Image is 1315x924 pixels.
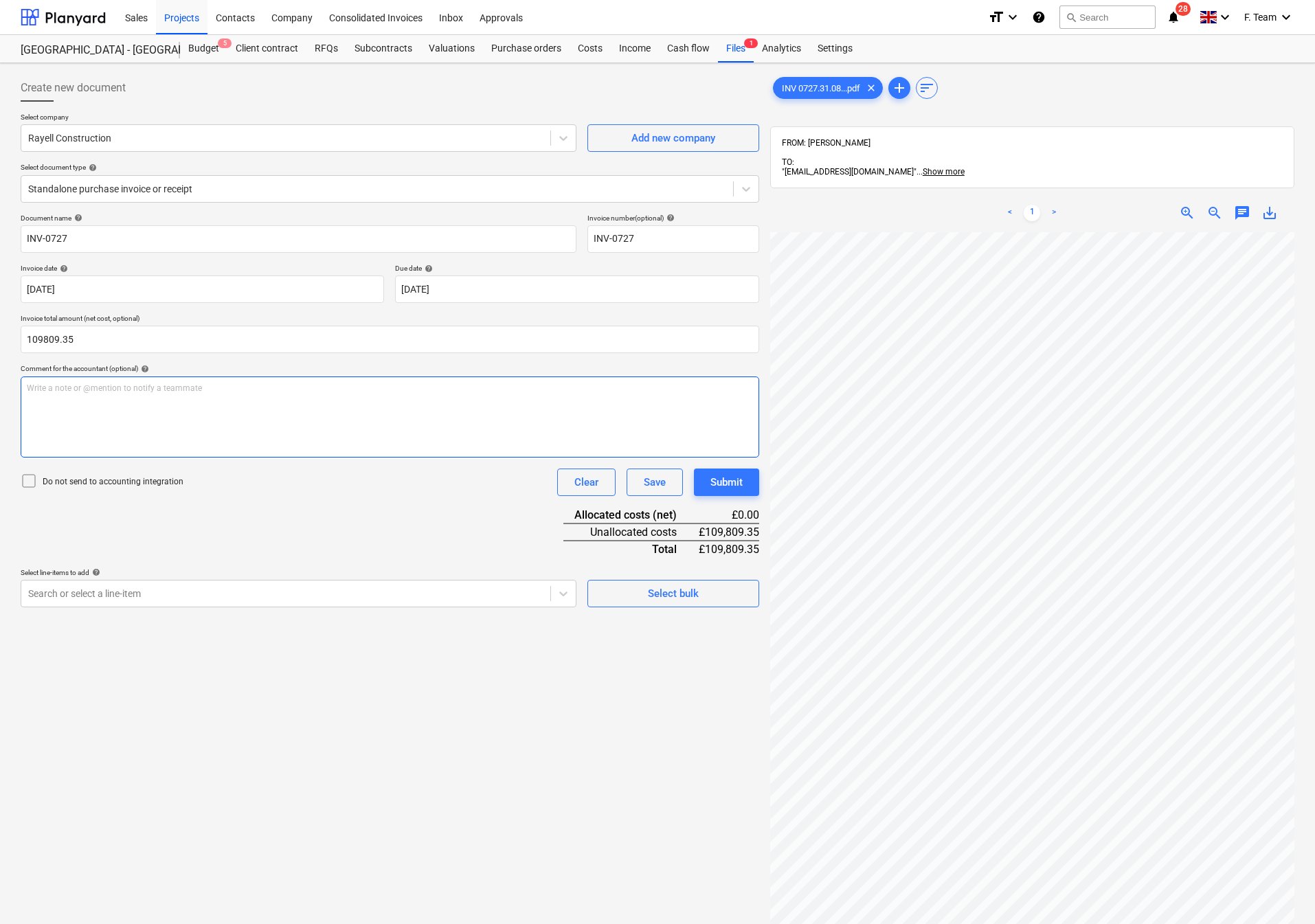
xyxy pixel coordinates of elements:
[570,35,611,63] a: Costs
[21,214,576,223] div: Document name
[306,35,346,63] a: RFQs
[21,314,759,326] p: Invoice total amount (net cost, optional)
[923,167,965,177] span: Show more
[422,264,433,273] span: help
[699,541,759,557] div: £109,809.35
[1002,205,1018,221] a: Previous page
[89,568,100,576] span: help
[773,77,883,99] div: INV 0727.31.08...pdf
[563,507,699,523] div: Allocated costs (net)
[587,580,759,607] button: Select bulk
[1234,205,1250,221] span: chat
[57,264,68,273] span: help
[699,523,759,541] div: £109,809.35
[180,35,227,63] a: Budget5
[71,214,82,222] span: help
[180,35,227,63] div: Budget
[21,163,759,172] div: Select document type
[218,38,232,48] span: 5
[782,138,870,148] span: FROM: [PERSON_NAME]
[627,469,683,496] button: Save
[21,43,164,58] div: [GEOGRAPHIC_DATA] - [GEOGRAPHIC_DATA] ([PERSON_NAME][GEOGRAPHIC_DATA])
[21,568,576,577] div: Select line-items to add
[754,35,809,63] a: Analytics
[782,157,794,167] span: TO:
[21,275,384,303] input: Invoice date not specified
[1179,205,1195,221] span: zoom_in
[346,35,420,63] a: Subcontracts
[1246,858,1315,924] iframe: Chat Widget
[21,364,759,373] div: Comment for the accountant (optional)
[1167,9,1180,25] i: notifications
[1176,2,1191,16] span: 28
[1066,12,1077,23] span: search
[659,35,718,63] a: Cash flow
[744,38,758,48] span: 1
[1278,9,1294,25] i: keyboard_arrow_down
[395,264,758,273] div: Due date
[587,124,759,152] button: Add new company
[694,469,759,496] button: Submit
[611,35,659,63] a: Income
[420,35,483,63] a: Valuations
[574,473,598,491] div: Clear
[1024,205,1040,221] a: Page 1 is your current page
[587,214,759,223] div: Invoice number (optional)
[1032,9,1046,25] i: Knowledge base
[809,35,861,63] a: Settings
[782,167,917,177] span: "[EMAIL_ADDRESS][DOMAIN_NAME]"
[21,80,126,96] span: Create new document
[587,225,759,253] input: Invoice number
[86,164,97,172] span: help
[21,264,384,273] div: Invoice date
[1046,205,1062,221] a: Next page
[1261,205,1278,221] span: save_alt
[919,80,935,96] span: sort
[21,225,576,253] input: Document name
[138,365,149,373] span: help
[891,80,908,96] span: add
[644,473,666,491] div: Save
[664,214,675,222] span: help
[863,80,879,96] span: clear
[988,9,1004,25] i: format_size
[1059,5,1156,29] button: Search
[710,473,743,491] div: Submit
[1217,9,1233,25] i: keyboard_arrow_down
[718,35,754,63] a: Files1
[1004,9,1021,25] i: keyboard_arrow_down
[563,523,699,541] div: Unallocated costs
[227,35,306,63] a: Client contract
[483,35,570,63] a: Purchase orders
[21,326,759,353] input: Invoice total amount (net cost, optional)
[563,541,699,557] div: Total
[774,83,868,93] span: INV 0727.31.08...pdf
[917,167,965,177] span: ...
[557,469,616,496] button: Clear
[631,129,715,147] div: Add new company
[648,585,699,602] div: Select bulk
[395,275,758,303] input: Due date not specified
[1206,205,1223,221] span: zoom_out
[43,476,183,488] p: Do not send to accounting integration
[699,507,759,523] div: £0.00
[1244,12,1277,23] span: F. Team
[21,113,576,124] p: Select company
[718,35,754,63] div: Files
